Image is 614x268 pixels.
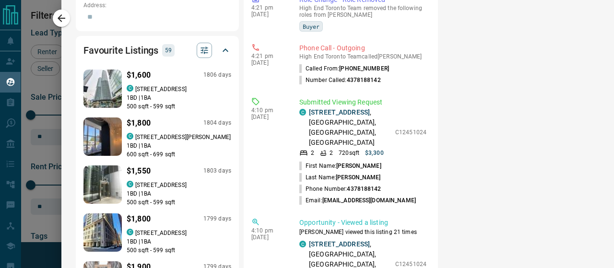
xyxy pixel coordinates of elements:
span: [PHONE_NUMBER] [339,65,389,72]
span: [EMAIL_ADDRESS][DOMAIN_NAME] [322,197,416,204]
p: Phone Call - Outgoing [299,43,426,53]
span: 4378188142 [347,77,381,83]
p: [DATE] [251,114,285,120]
p: C12451024 [395,128,426,137]
p: 1806 days [203,71,231,79]
img: Favourited listing [74,70,132,108]
p: 1 BD | 1 BA [127,237,231,246]
p: 500 sqft - 599 sqft [127,198,231,207]
span: [PERSON_NAME] [336,163,381,169]
div: condos.ca [127,133,133,140]
p: Number Called: [299,76,381,84]
p: Last Name: [299,173,381,182]
p: [DATE] [251,234,285,241]
p: , [GEOGRAPHIC_DATA], [GEOGRAPHIC_DATA], [GEOGRAPHIC_DATA] [309,107,390,148]
p: 2 [330,149,333,157]
img: Favourited listing [74,213,132,252]
p: [STREET_ADDRESS] [135,229,187,237]
p: 4:10 pm [251,107,285,114]
img: Favourited listing [74,165,132,204]
p: 59 [165,45,172,56]
a: Favourited listing$1,5501803 dayscondos.ca[STREET_ADDRESS]1BD |1BA500 sqft - 599 sqft [83,163,231,207]
p: [DATE] [251,11,285,18]
p: [PERSON_NAME] viewed this listing 21 times [299,228,426,236]
a: Favourited listing$1,8001804 dayscondos.ca[STREET_ADDRESS][PERSON_NAME]1BD |1BA600 sqft - 699 sqft [83,116,231,159]
a: [STREET_ADDRESS] [309,240,370,248]
p: Called From: [299,64,389,73]
p: [STREET_ADDRESS][PERSON_NAME] [135,133,231,141]
p: 500 sqft - 599 sqft [127,102,231,111]
div: condos.ca [299,109,306,116]
p: [DATE] [251,59,285,66]
p: High End Toronto Team removed the following roles from [PERSON_NAME] [299,5,426,18]
p: $1,800 [127,213,151,225]
p: Email: [299,196,416,205]
p: 4:21 pm [251,4,285,11]
p: 1 BD | 1 BA [127,141,231,150]
a: Favourited listing$1,6001806 dayscondos.ca[STREET_ADDRESS]1BD |1BA500 sqft - 599 sqft [83,68,231,111]
div: condos.ca [299,241,306,247]
p: $1,800 [127,117,151,129]
p: High End Toronto Team called [PERSON_NAME] [299,53,426,60]
p: 4:21 pm [251,53,285,59]
div: condos.ca [127,181,133,187]
p: 1 BD | 1 BA [127,189,231,198]
p: [STREET_ADDRESS] [135,181,187,189]
div: condos.ca [127,85,133,92]
p: 1803 days [203,167,231,175]
p: 720 sqft [339,149,359,157]
p: 1804 days [203,119,231,127]
p: [STREET_ADDRESS] [135,85,187,93]
p: Phone Number: [299,185,381,193]
p: 600 sqft - 699 sqft [127,150,231,159]
p: $1,600 [127,70,151,81]
p: 1 BD | 1 BA [127,93,231,102]
h2: Favourite Listings [83,43,158,58]
p: First Name: [299,162,381,170]
div: Favourite Listings59 [83,39,231,62]
p: 1799 days [203,215,231,223]
p: $3,300 [365,149,384,157]
p: 4:10 pm [251,227,285,234]
a: [STREET_ADDRESS] [309,108,370,116]
a: Favourited listing$1,8001799 dayscondos.ca[STREET_ADDRESS]1BD |1BA500 sqft - 599 sqft [83,211,231,255]
span: [PERSON_NAME] [336,174,380,181]
p: 500 sqft - 599 sqft [127,246,231,255]
img: Favourited listing [74,117,132,156]
span: Buyer [303,22,319,31]
p: Opportunity - Viewed a listing [299,218,426,228]
p: Submitted Viewing Request [299,97,426,107]
span: 4378188142 [347,186,381,192]
p: Address: [83,1,231,10]
div: condos.ca [127,229,133,235]
p: $1,550 [127,165,151,177]
p: 2 [311,149,314,157]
